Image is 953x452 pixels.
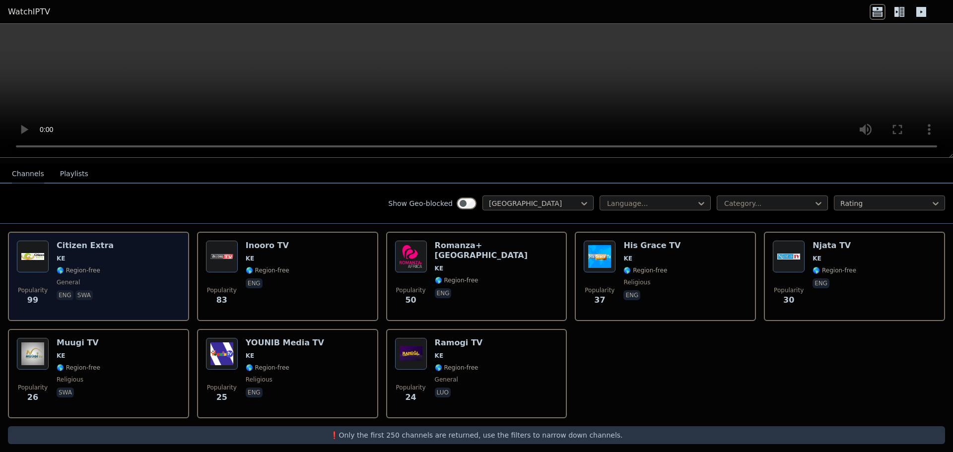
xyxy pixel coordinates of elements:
[57,278,80,286] span: general
[17,338,49,370] img: Muugi TV
[813,255,821,262] span: KE
[60,165,88,184] button: Playlists
[435,338,483,348] h6: Ramogi TV
[623,241,681,251] h6: His Grace TV
[584,241,615,272] img: His Grace TV
[57,290,73,300] p: eng
[18,286,48,294] span: Popularity
[57,241,114,251] h6: Citizen Extra
[585,286,614,294] span: Popularity
[395,241,427,272] img: Romanza+ Africa
[246,376,272,384] span: religious
[813,241,856,251] h6: Njata TV
[623,278,650,286] span: religious
[396,286,426,294] span: Popularity
[27,391,38,403] span: 26
[813,266,856,274] span: 🌎 Region-free
[18,384,48,391] span: Popularity
[405,391,416,403] span: 24
[12,165,44,184] button: Channels
[216,294,227,306] span: 83
[57,266,100,274] span: 🌎 Region-free
[246,266,289,274] span: 🌎 Region-free
[623,290,640,300] p: eng
[435,387,451,397] p: luo
[75,290,93,300] p: swa
[207,286,237,294] span: Popularity
[57,364,100,372] span: 🌎 Region-free
[57,352,66,360] span: KE
[206,241,238,272] img: Inooro TV
[435,352,444,360] span: KE
[17,241,49,272] img: Citizen Extra
[27,294,38,306] span: 99
[57,387,74,397] p: swa
[594,294,605,306] span: 37
[246,255,255,262] span: KE
[395,338,427,370] img: Ramogi TV
[8,6,50,18] a: WatchIPTV
[813,278,829,288] p: eng
[246,278,263,288] p: eng
[246,387,263,397] p: eng
[57,255,66,262] span: KE
[246,352,255,360] span: KE
[246,338,324,348] h6: YOUNIB Media TV
[388,198,453,208] label: Show Geo-blocked
[435,264,444,272] span: KE
[435,276,478,284] span: 🌎 Region-free
[12,430,941,440] p: ❗️Only the first 250 channels are returned, use the filters to narrow down channels.
[246,364,289,372] span: 🌎 Region-free
[774,286,804,294] span: Popularity
[623,255,632,262] span: KE
[435,376,458,384] span: general
[435,241,558,260] h6: Romanza+ [GEOGRAPHIC_DATA]
[773,241,805,272] img: Njata TV
[207,384,237,391] span: Popularity
[783,294,794,306] span: 30
[57,338,100,348] h6: Muugi TV
[435,288,452,298] p: eng
[57,376,83,384] span: religious
[206,338,238,370] img: YOUNIB Media TV
[246,241,289,251] h6: Inooro TV
[396,384,426,391] span: Popularity
[435,364,478,372] span: 🌎 Region-free
[405,294,416,306] span: 50
[216,391,227,403] span: 25
[623,266,667,274] span: 🌎 Region-free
